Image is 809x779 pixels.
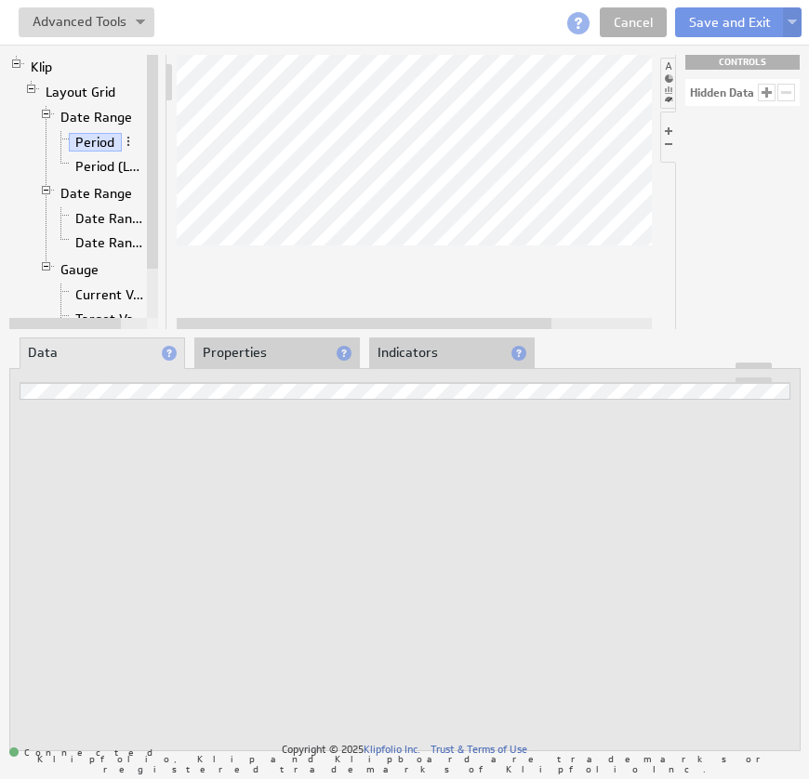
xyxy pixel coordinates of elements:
li: Hide or show the component palette [660,58,675,109]
a: Date Range [54,108,139,126]
img: button-savedrop.png [788,20,797,27]
a: Cancel [600,7,667,37]
img: button-savedrop.png [136,20,145,27]
a: Klipfolio Inc. [364,742,420,756]
a: Gauge [54,260,106,279]
a: Period [69,133,122,152]
a: Klip [24,58,60,76]
a: Current Value [69,285,154,304]
button: Save and Exit [675,7,785,37]
div: Hidden Data [690,87,754,99]
span: Connected: ID: dpnc-24 Online: true [9,747,164,759]
a: Period (Last) [69,157,154,176]
li: Data [20,337,185,369]
li: Hide or show the component controls palette [660,112,676,163]
a: Layout Grid [39,83,123,101]
li: Properties [194,337,360,369]
a: Trust & Terms of Use [431,742,527,756]
a: Date Range [54,184,139,203]
a: Date Range Labels [69,233,154,252]
span: Copyright © 2025 [282,744,420,754]
a: Date Range Values [69,209,154,228]
span: More actions [122,135,135,148]
span: Klipfolio, Klip and Klipboard are trademarks or registered trademarks of Klipfolio Inc. [9,754,800,774]
a: Target Value [69,310,154,328]
div: CONTROLS [685,55,800,70]
li: Indicators [369,337,535,369]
